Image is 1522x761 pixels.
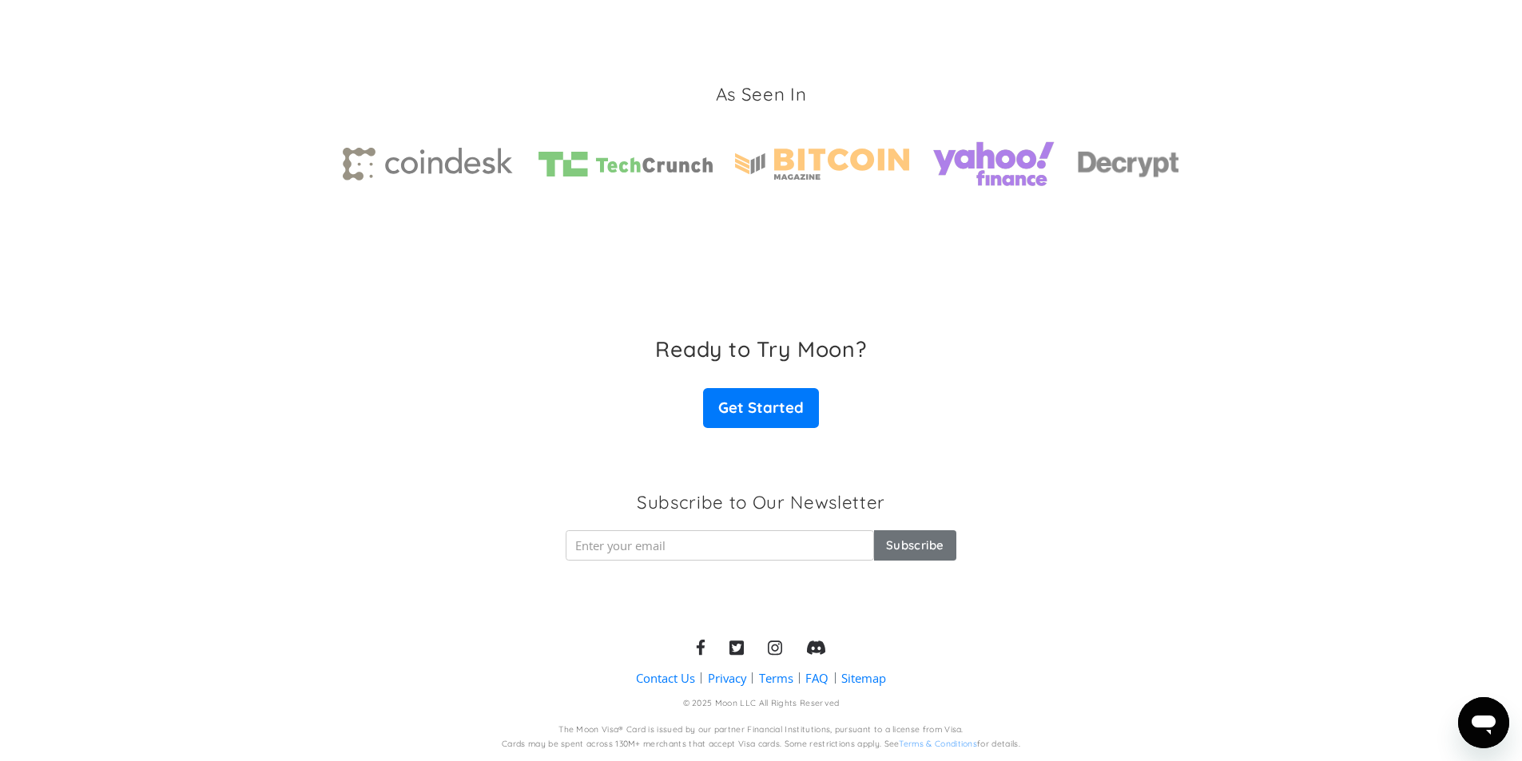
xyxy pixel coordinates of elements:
[874,530,956,561] input: Subscribe
[538,152,713,176] img: TechCrunch
[708,670,746,687] a: Privacy
[343,148,517,181] img: Coindesk
[759,670,793,687] a: Terms
[637,490,885,515] h3: Subscribe to Our Newsletter
[841,670,886,687] a: Sitemap
[805,670,829,687] a: FAQ
[566,530,873,561] input: Enter your email
[566,530,956,561] form: Newsletter Form
[558,724,964,736] div: The Moon Visa® Card is issued by our partner Financial Institutions, pursuant to a license from V...
[683,698,840,710] div: © 2025 Moon LLC All Rights Reserved
[502,739,1020,751] div: Cards may be spent across 130M+ merchants that accept Visa cards. Some restrictions apply. See fo...
[1458,697,1509,748] iframe: Button to launch messaging window
[932,130,1055,198] img: yahoo finance
[655,336,866,362] h3: Ready to Try Moon?
[899,739,977,749] a: Terms & Conditions
[716,82,807,107] h3: As Seen In
[703,388,818,428] a: Get Started
[1078,148,1180,180] img: decrypt
[636,670,695,687] a: Contact Us
[735,149,909,180] img: Bitcoin magazine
